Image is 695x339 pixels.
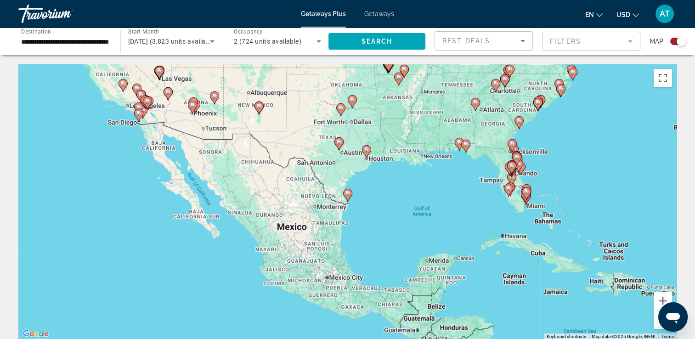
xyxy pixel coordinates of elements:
button: Search [328,33,426,50]
span: Occupancy [234,28,263,35]
span: Map [650,35,663,48]
button: Filter [542,31,640,51]
span: Start Month [128,28,159,35]
span: AT [660,9,670,18]
span: USD [616,11,630,18]
a: Getaways [364,10,394,17]
span: 2 (724 units available) [234,38,301,45]
button: User Menu [653,4,677,23]
a: Travorium [18,2,110,26]
span: Search [361,38,392,45]
a: Getaways Plus [301,10,346,17]
span: en [585,11,594,18]
a: Terms (opens in new tab) [661,334,674,339]
button: Change language [585,8,603,21]
span: Destination [21,28,51,34]
button: Zoom out [654,311,672,329]
iframe: Button to launch messaging window [658,302,688,332]
span: Best Deals [442,37,490,45]
button: Change currency [616,8,639,21]
mat-select: Sort by [442,35,525,46]
span: [DATE] (3,823 units available) [128,38,217,45]
button: Toggle fullscreen view [654,69,672,87]
span: Map data ©2025 Google, INEGI [592,334,655,339]
button: Zoom in [654,292,672,310]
